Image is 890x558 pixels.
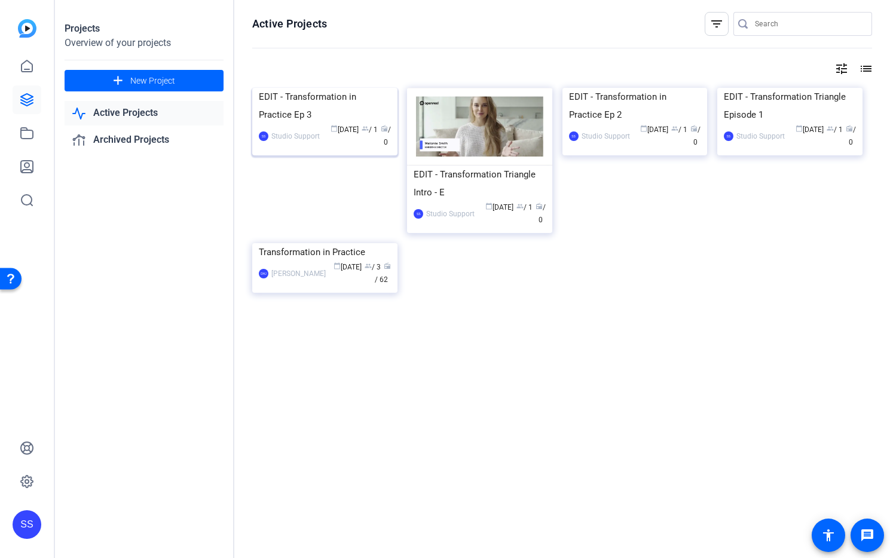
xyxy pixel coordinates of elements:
[796,125,803,132] span: calendar_today
[755,17,863,31] input: Search
[569,88,701,124] div: EDIT - Transformation in Practice Ep 2
[414,165,546,201] div: EDIT - Transformation Triangle Intro - E
[640,125,668,134] span: [DATE]
[690,125,701,146] span: / 0
[796,125,824,134] span: [DATE]
[846,125,856,146] span: / 0
[640,125,647,132] span: calendar_today
[569,131,579,141] div: SS
[334,262,341,269] span: calendar_today
[536,203,546,224] span: / 0
[331,125,359,134] span: [DATE]
[709,17,724,31] mat-icon: filter_list
[13,510,41,539] div: SS
[426,208,475,220] div: Studio Support
[827,125,834,132] span: group
[516,203,524,210] span: group
[375,263,391,284] span: / 62
[65,128,224,152] a: Archived Projects
[365,262,372,269] span: group
[414,209,423,219] div: SS
[384,262,391,269] span: radio
[365,263,381,271] span: / 3
[536,203,543,210] span: radio
[65,36,224,50] div: Overview of your projects
[334,263,362,271] span: [DATE]
[827,125,843,134] span: / 1
[362,125,378,134] span: / 1
[362,125,369,132] span: group
[18,19,36,38] img: blue-gradient.svg
[671,125,687,134] span: / 1
[259,269,268,278] div: DHJ
[271,130,320,142] div: Studio Support
[724,131,733,141] div: SS
[821,528,836,542] mat-icon: accessibility
[736,130,785,142] div: Studio Support
[485,203,493,210] span: calendar_today
[582,130,630,142] div: Studio Support
[516,203,533,211] span: / 1
[252,17,327,31] h1: Active Projects
[724,88,856,124] div: EDIT - Transformation Triangle Episode 1
[858,62,872,76] mat-icon: list
[111,73,126,88] mat-icon: add
[860,528,874,542] mat-icon: message
[130,75,175,87] span: New Project
[259,131,268,141] div: SS
[834,62,849,76] mat-icon: tune
[65,70,224,91] button: New Project
[381,125,391,146] span: / 0
[690,125,698,132] span: radio
[846,125,853,132] span: radio
[671,125,678,132] span: group
[271,268,326,280] div: [PERSON_NAME]
[259,88,391,124] div: EDIT - Transformation in Practice Ep 3
[259,243,391,261] div: Transformation in Practice
[381,125,388,132] span: radio
[485,203,513,211] span: [DATE]
[65,101,224,125] a: Active Projects
[65,22,224,36] div: Projects
[331,125,338,132] span: calendar_today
